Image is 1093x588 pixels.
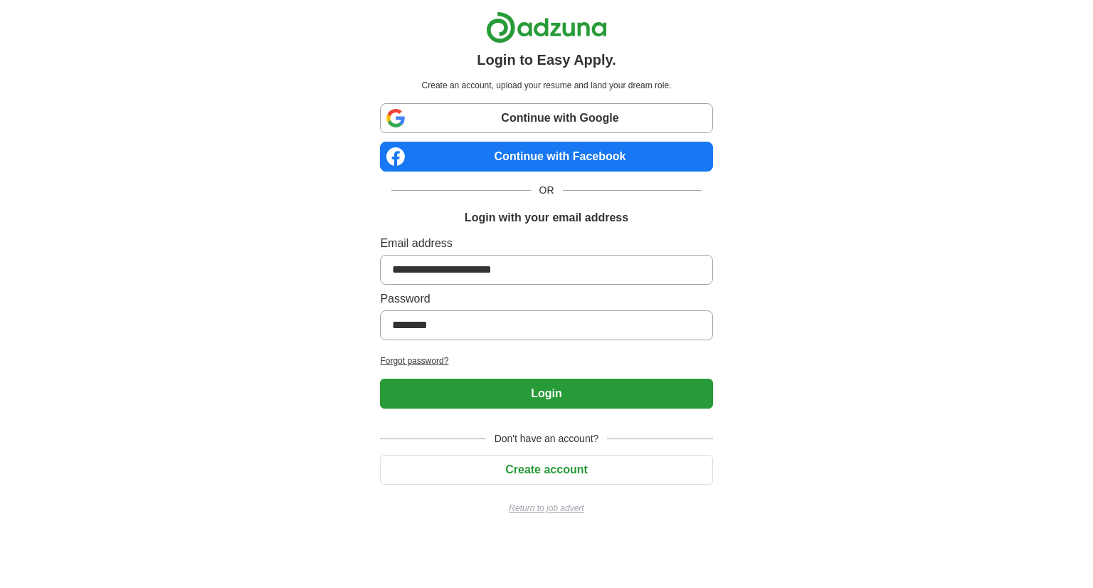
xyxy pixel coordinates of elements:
a: Return to job advert [380,502,712,515]
h1: Login to Easy Apply. [477,49,616,70]
a: Continue with Facebook [380,142,712,172]
button: Login [380,379,712,409]
label: Password [380,290,712,308]
button: Create account [380,455,712,485]
span: Don't have an account? [486,431,608,446]
a: Create account [380,463,712,476]
h1: Login with your email address [465,209,628,226]
span: OR [531,183,563,198]
img: Adzuna logo [486,11,607,43]
label: Email address [380,235,712,252]
p: Create an account, upload your resume and land your dream role. [383,79,709,92]
a: Forgot password? [380,355,712,367]
a: Continue with Google [380,103,712,133]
